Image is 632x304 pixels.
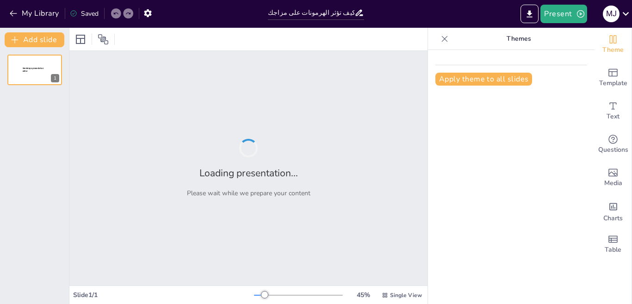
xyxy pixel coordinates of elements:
[595,61,632,94] div: Add ready made slides
[352,291,374,299] div: 45 %
[390,292,422,299] span: Single View
[595,161,632,194] div: Add images, graphics, shapes or video
[599,78,627,88] span: Template
[595,28,632,61] div: Change the overall theme
[520,5,539,23] button: Export to PowerPoint
[452,28,585,50] p: Themes
[595,194,632,228] div: Add charts and graphs
[595,128,632,161] div: Get real-time input from your audience
[70,9,99,18] div: Saved
[603,6,620,22] div: M J
[435,73,532,86] button: Apply theme to all slides
[595,228,632,261] div: Add a table
[603,5,620,23] button: M J
[603,213,623,223] span: Charts
[73,32,88,47] div: Layout
[605,245,621,255] span: Table
[604,178,622,188] span: Media
[268,6,354,19] input: Insert title
[51,74,59,82] div: 1
[73,291,254,299] div: Slide 1 / 1
[7,55,62,85] div: Sendsteps presentation editor1
[7,6,63,21] button: My Library
[199,167,298,180] h2: Loading presentation...
[598,145,628,155] span: Questions
[23,67,43,72] span: Sendsteps presentation editor
[5,32,64,47] button: Add slide
[602,45,624,55] span: Theme
[98,34,109,45] span: Position
[187,189,310,198] p: Please wait while we prepare your content
[607,112,620,122] span: Text
[595,94,632,128] div: Add text boxes
[540,5,587,23] button: Present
